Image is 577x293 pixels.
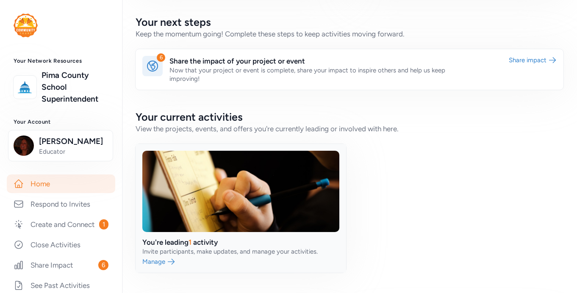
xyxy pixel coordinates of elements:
[14,14,38,37] img: logo
[16,78,34,97] img: logo
[98,260,108,270] span: 6
[136,29,563,39] div: Keep the momentum going! Complete these steps to keep activities moving forward.
[42,69,108,105] a: Pima County School Superintendent
[7,195,115,213] a: Respond to Invites
[39,135,108,147] span: [PERSON_NAME]
[99,219,108,229] span: 1
[39,147,108,156] span: Educator
[7,235,115,254] a: Close Activities
[136,15,563,29] h2: Your next steps
[7,256,115,274] a: Share Impact6
[7,174,115,193] a: Home
[136,124,563,134] div: View the projects, events, and offers you're currently leading or involved with here.
[14,119,108,125] h3: Your Account
[157,53,165,62] div: 6
[8,130,113,161] button: [PERSON_NAME]Educator
[136,110,563,124] h2: Your current activities
[7,215,115,234] a: Create and Connect1
[14,58,108,64] h3: Your Network Resources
